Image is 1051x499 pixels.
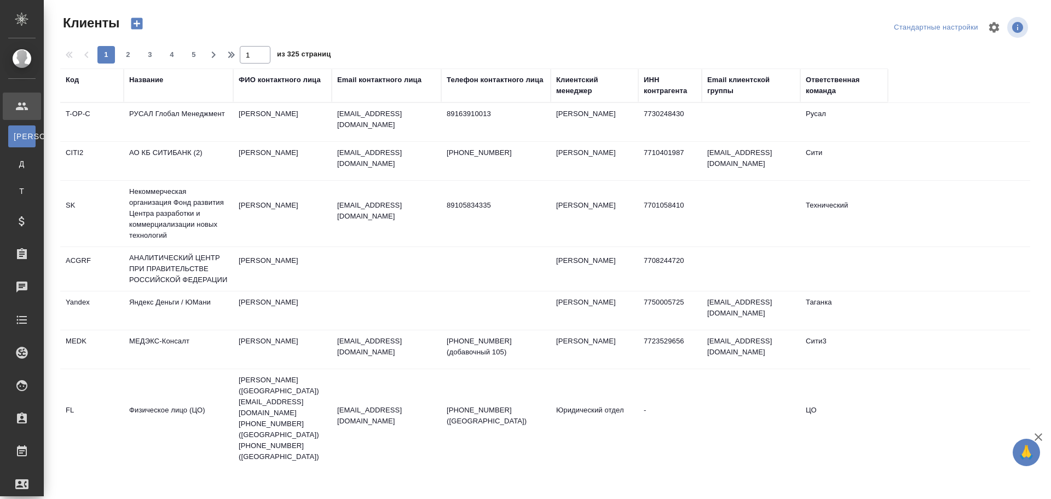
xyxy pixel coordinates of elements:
td: 7710401987 [638,142,702,180]
span: 🙏 [1017,441,1036,464]
td: - [638,399,702,438]
td: РУСАЛ Глобал Менеджмент [124,103,233,141]
p: [EMAIL_ADDRESS][DOMAIN_NAME] [337,200,436,222]
td: 7750005725 [638,291,702,330]
td: [PERSON_NAME] [551,194,638,233]
span: 2 [119,49,137,60]
td: [PERSON_NAME] [233,194,332,233]
span: Посмотреть информацию [1007,17,1030,38]
td: [PERSON_NAME] ([GEOGRAPHIC_DATA]) [EMAIL_ADDRESS][DOMAIN_NAME] [PHONE_NUMBER] ([GEOGRAPHIC_DATA])... [233,369,332,468]
td: [PERSON_NAME] [233,142,332,180]
span: Клиенты [60,14,119,32]
td: [PERSON_NAME] [233,330,332,369]
div: Код [66,74,79,85]
span: Настроить таблицу [981,14,1007,41]
span: 3 [141,49,159,60]
p: [PHONE_NUMBER] ([GEOGRAPHIC_DATA]) [447,405,545,427]
p: [EMAIL_ADDRESS][DOMAIN_NAME] [337,405,436,427]
td: Яндекс Деньги / ЮМани [124,291,233,330]
td: [PERSON_NAME] [551,103,638,141]
td: T-OP-C [60,103,124,141]
div: Телефон контактного лица [447,74,544,85]
td: SK [60,194,124,233]
span: 4 [163,49,181,60]
div: Email контактного лица [337,74,421,85]
td: [EMAIL_ADDRESS][DOMAIN_NAME] [702,142,800,180]
td: [PERSON_NAME] [233,103,332,141]
span: [PERSON_NAME] [14,131,30,142]
td: Русал [800,103,888,141]
td: Сити [800,142,888,180]
td: [EMAIL_ADDRESS][DOMAIN_NAME] [702,291,800,330]
td: Технический [800,194,888,233]
td: [PERSON_NAME] [551,291,638,330]
td: [PERSON_NAME] [233,250,332,288]
button: 🙏 [1013,439,1040,466]
td: CITI2 [60,142,124,180]
td: Yandex [60,291,124,330]
p: [EMAIL_ADDRESS][DOMAIN_NAME] [337,108,436,130]
td: [PERSON_NAME] [233,291,332,330]
td: Юридический отдел [551,399,638,438]
td: 7723529656 [638,330,702,369]
div: Клиентский менеджер [556,74,633,96]
td: Таганка [800,291,888,330]
span: Д [14,158,30,169]
td: 7730248430 [638,103,702,141]
button: Создать [124,14,150,33]
td: MEDK [60,330,124,369]
p: 89163910013 [447,108,545,119]
p: [PHONE_NUMBER] (добавочный 105) [447,336,545,358]
td: Некоммерческая организация Фонд развития Центра разработки и коммерциализации новых технологий [124,181,233,246]
p: [EMAIL_ADDRESS][DOMAIN_NAME] [337,336,436,358]
span: Т [14,186,30,197]
span: 5 [185,49,203,60]
div: Название [129,74,163,85]
td: 7701058410 [638,194,702,233]
button: 2 [119,46,137,64]
button: 3 [141,46,159,64]
div: Ответственная команда [806,74,882,96]
td: Сити3 [800,330,888,369]
td: МЕДЭКС-Консалт [124,330,233,369]
td: [PERSON_NAME] [551,330,638,369]
td: 7708244720 [638,250,702,288]
p: [PHONE_NUMBER] [447,147,545,158]
p: 89105834335 [447,200,545,211]
div: Email клиентской группы [707,74,795,96]
td: [PERSON_NAME] [551,250,638,288]
td: АО КБ СИТИБАНК (2) [124,142,233,180]
p: [EMAIL_ADDRESS][DOMAIN_NAME] [337,147,436,169]
button: 5 [185,46,203,64]
td: [PERSON_NAME] [551,142,638,180]
td: АНАЛИТИЧЕСКИЙ ЦЕНТР ПРИ ПРАВИТЕЛЬСТВЕ РОССИЙСКОЙ ФЕДЕРАЦИИ [124,247,233,291]
a: [PERSON_NAME] [8,125,36,147]
div: split button [891,19,981,36]
span: из 325 страниц [277,48,331,64]
td: ACGRF [60,250,124,288]
div: ФИО контактного лица [239,74,321,85]
td: ЦО [800,399,888,438]
button: 4 [163,46,181,64]
a: Д [8,153,36,175]
a: Т [8,180,36,202]
td: Физическое лицо (ЦО) [124,399,233,438]
td: [EMAIL_ADDRESS][DOMAIN_NAME] [702,330,800,369]
td: FL [60,399,124,438]
div: ИНН контрагента [644,74,696,96]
